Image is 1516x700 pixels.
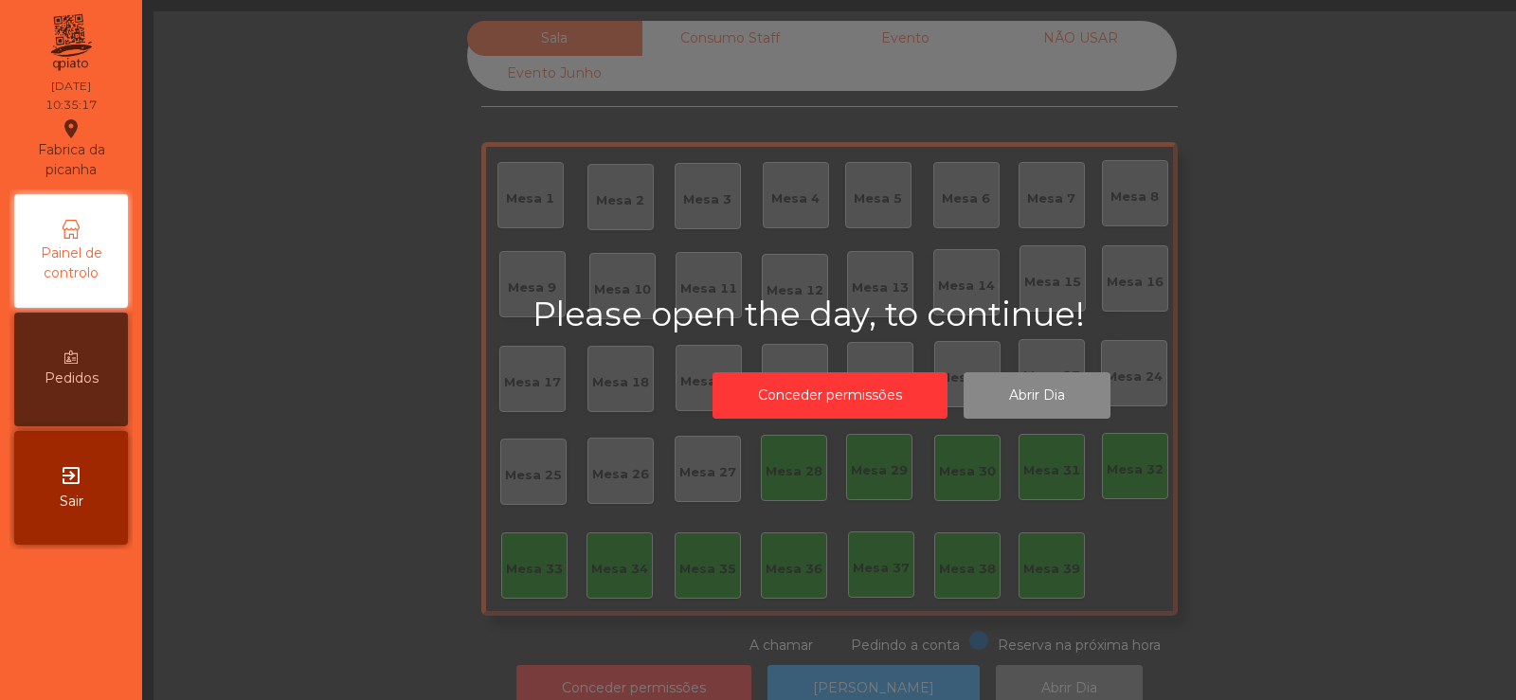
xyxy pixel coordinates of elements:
[60,464,82,487] i: exit_to_app
[60,492,83,512] span: Sair
[532,295,1290,334] h2: Please open the day, to continue!
[47,9,94,76] img: qpiato
[51,78,91,95] div: [DATE]
[45,97,97,114] div: 10:35:17
[713,372,947,419] button: Conceder permissões
[964,372,1110,419] button: Abrir Dia
[15,117,127,180] div: Fabrica da picanha
[45,368,99,388] span: Pedidos
[60,117,82,140] i: location_on
[19,243,123,283] span: Painel de controlo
